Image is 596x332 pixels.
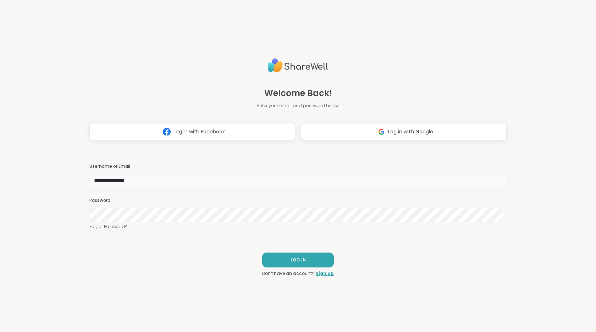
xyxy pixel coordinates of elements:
[316,270,334,277] a: Sign up
[89,123,295,141] button: Log in with Facebook
[375,125,388,138] img: ShareWell Logomark
[388,128,433,135] span: Log in with Google
[268,55,328,76] img: ShareWell Logo
[173,128,225,135] span: Log in with Facebook
[257,103,339,109] span: Enter your email and password below
[89,198,507,204] h3: Password
[89,164,507,170] h3: Username or Email
[160,125,173,138] img: ShareWell Logomark
[301,123,507,141] button: Log in with Google
[264,87,332,100] span: Welcome Back!
[291,257,306,263] span: LOG IN
[262,270,314,277] span: Don't have an account?
[262,253,334,267] button: LOG IN
[89,223,507,230] a: Forgot Password?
